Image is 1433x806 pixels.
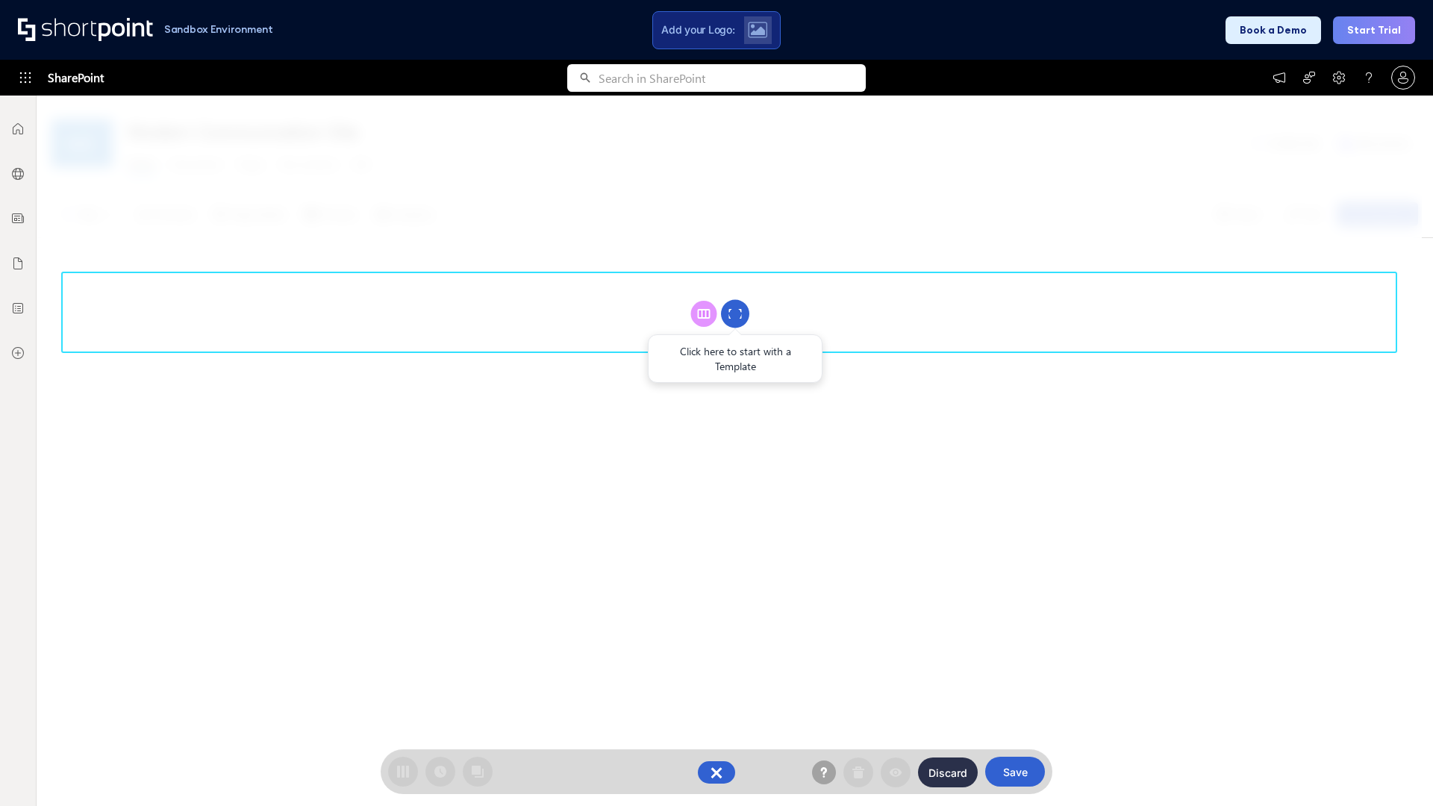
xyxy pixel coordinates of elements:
[164,25,273,34] h1: Sandbox Environment
[1358,734,1433,806] iframe: Chat Widget
[661,23,734,37] span: Add your Logo:
[748,22,767,38] img: Upload logo
[48,60,104,96] span: SharePoint
[918,757,978,787] button: Discard
[985,757,1045,787] button: Save
[1226,16,1321,44] button: Book a Demo
[599,64,866,92] input: Search in SharePoint
[1333,16,1415,44] button: Start Trial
